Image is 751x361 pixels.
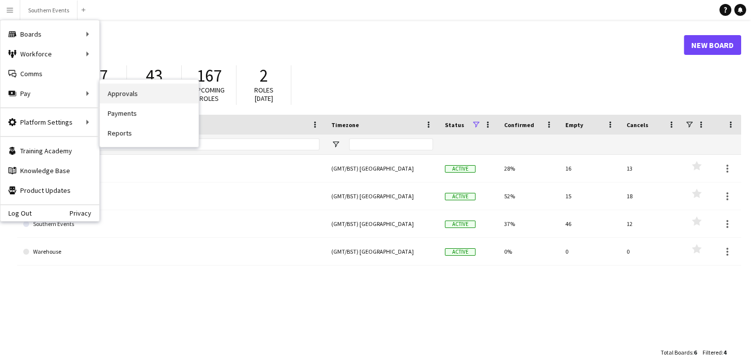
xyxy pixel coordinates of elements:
button: Open Filter Menu [331,140,340,149]
span: Cancels [627,121,648,129]
button: Southern Events [20,0,78,20]
div: (GMT/BST) [GEOGRAPHIC_DATA] [325,182,439,210]
a: Training Academy [0,141,99,161]
a: Payments [100,103,198,123]
span: 6 [694,349,697,356]
a: Comms [0,64,99,84]
div: 12 [621,210,682,237]
a: Product Updates [0,180,99,200]
div: 16 [559,155,621,182]
span: Status [445,121,464,129]
a: Southern Events [23,210,319,238]
span: 4 [723,349,726,356]
span: Active [445,165,475,173]
div: 37% [498,210,559,237]
a: Privacy [70,209,99,217]
span: Timezone [331,121,359,129]
span: Filtered [703,349,722,356]
span: 167 [197,65,222,87]
h1: Boards [17,38,684,52]
div: Workforce [0,44,99,64]
div: 28% [498,155,559,182]
div: Boards [0,24,99,44]
span: Empty [565,121,583,129]
span: Active [445,248,475,256]
div: 0 [621,238,682,265]
a: Midlands Events [23,155,319,182]
span: Confirmed [504,121,534,129]
a: Reports [100,123,198,143]
a: Log Out [0,209,32,217]
input: Timezone Filter Input [349,138,433,150]
span: Active [445,221,475,228]
div: 13 [621,155,682,182]
div: (GMT/BST) [GEOGRAPHIC_DATA] [325,238,439,265]
div: Platform Settings [0,112,99,132]
a: Knowledge Base [0,161,99,180]
a: New Board [684,35,741,55]
a: Northern Events [23,182,319,210]
div: (GMT/BST) [GEOGRAPHIC_DATA] [325,155,439,182]
span: 43 [146,65,162,87]
span: 2 [260,65,268,87]
a: Warehouse [23,238,319,266]
a: Approvals [100,84,198,103]
div: Pay [0,84,99,103]
div: 0% [498,238,559,265]
span: Active [445,193,475,200]
div: 18 [621,182,682,210]
div: 46 [559,210,621,237]
span: Roles [DATE] [254,86,274,103]
div: 0 [559,238,621,265]
span: Upcoming roles [193,86,225,103]
span: Total Boards [661,349,692,356]
div: 15 [559,182,621,210]
div: 52% [498,182,559,210]
div: (GMT/BST) [GEOGRAPHIC_DATA] [325,210,439,237]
